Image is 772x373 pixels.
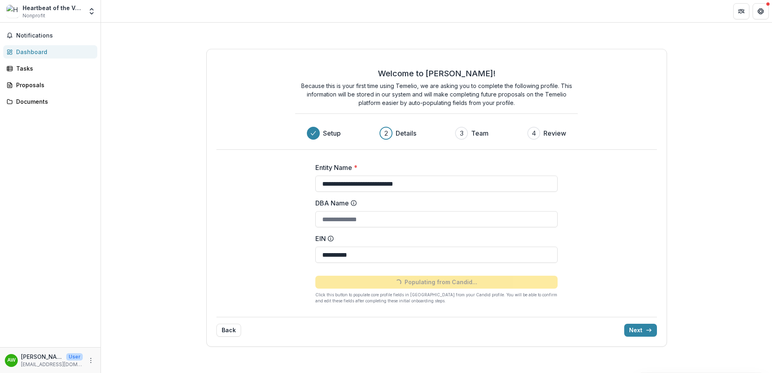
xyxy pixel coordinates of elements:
span: Nonprofit [23,12,45,19]
div: 4 [532,128,536,138]
button: Get Help [753,3,769,19]
div: 2 [384,128,388,138]
span: Notifications [16,32,94,39]
div: Progress [307,127,566,140]
button: More [86,356,96,365]
div: Angela Williams [7,358,16,363]
button: Notifications [3,29,97,42]
div: Tasks [16,64,91,73]
h3: Setup [323,128,341,138]
a: Tasks [3,62,97,75]
div: Documents [16,97,91,106]
button: Populating from Candid... [315,276,558,289]
p: Because this is your first time using Temelio, we are asking you to complete the following profil... [295,82,578,107]
p: Click this button to populate core profile fields in [GEOGRAPHIC_DATA] from your Candid profile. ... [315,292,558,304]
button: Partners [733,3,749,19]
button: Open entity switcher [86,3,97,19]
label: DBA Name [315,198,553,208]
h2: Welcome to [PERSON_NAME]! [378,69,495,78]
a: Proposals [3,78,97,92]
img: Heartbeat of the Valley, Inc. [6,5,19,18]
div: 3 [460,128,464,138]
a: Documents [3,95,97,108]
label: EIN [315,234,553,243]
div: Dashboard [16,48,91,56]
a: Dashboard [3,45,97,59]
p: User [66,353,83,360]
label: Entity Name [315,163,553,172]
button: Next [624,324,657,337]
div: Proposals [16,81,91,89]
div: Heartbeat of the Valley, Inc. [23,4,83,12]
p: [PERSON_NAME] [21,352,63,361]
p: [EMAIL_ADDRESS][DOMAIN_NAME] [21,361,83,368]
h3: Review [543,128,566,138]
h3: Team [471,128,489,138]
h3: Details [396,128,416,138]
button: Back [216,324,241,337]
